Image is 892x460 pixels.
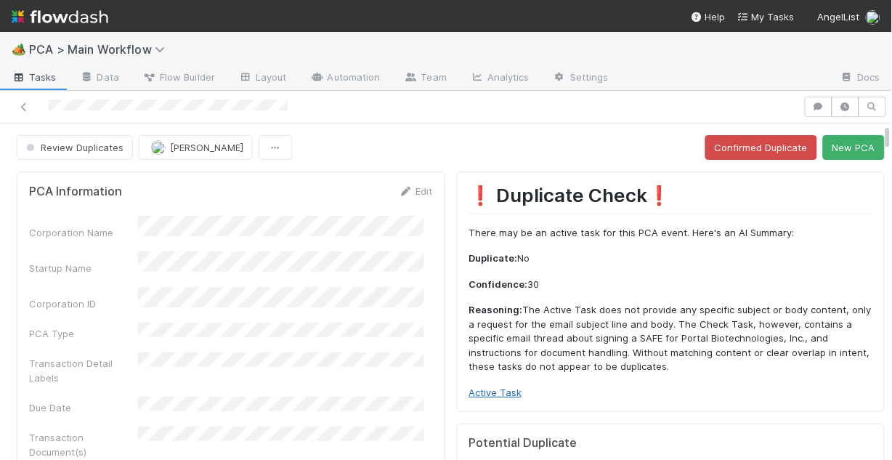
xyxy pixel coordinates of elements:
[29,261,138,275] div: Startup Name
[29,326,138,341] div: PCA Type
[12,43,26,55] span: 🏕️
[469,387,522,398] a: Active Task
[29,430,138,459] div: Transaction Document(s)
[131,67,227,90] a: Flow Builder
[866,10,880,25] img: avatar_1c530150-f9f0-4fb8-9f5d-006d570d4582.png
[469,436,577,451] h5: Potential Duplicate
[68,67,131,90] a: Data
[29,185,122,199] h5: PCA Information
[469,278,873,292] p: 30
[151,140,166,155] img: avatar_1c530150-f9f0-4fb8-9f5d-006d570d4582.png
[823,135,885,160] button: New PCA
[469,226,873,241] p: There may be an active task for this PCA event. Here's an AI Summary:
[705,135,817,160] button: Confirmed Duplicate
[17,135,133,160] button: Review Duplicates
[541,67,620,90] a: Settings
[469,251,873,266] p: No
[12,70,57,84] span: Tasks
[469,304,523,315] strong: Reasoning:
[29,400,138,415] div: Due Date
[469,184,873,214] h1: ❗ Duplicate Check❗️
[818,11,860,23] span: AngelList
[299,67,392,90] a: Automation
[469,303,873,374] p: The Active Task does not provide any specific subject or body content, only a request for the ema...
[142,70,215,84] span: Flow Builder
[29,42,172,57] span: PCA > Main Workflow
[227,67,299,90] a: Layout
[29,225,138,240] div: Corporation Name
[737,9,795,24] a: My Tasks
[399,185,433,197] a: Edit
[139,135,253,160] button: [PERSON_NAME]
[29,296,138,311] div: Corporation ID
[392,67,458,90] a: Team
[12,4,108,29] img: logo-inverted-e16ddd16eac7371096b0.svg
[737,11,795,23] span: My Tasks
[469,252,518,264] strong: Duplicate:
[23,142,123,153] span: Review Duplicates
[691,9,726,24] div: Help
[829,67,892,90] a: Docs
[458,67,541,90] a: Analytics
[469,278,528,290] strong: Confidence:
[29,356,138,385] div: Transaction Detail Labels
[170,142,243,153] span: [PERSON_NAME]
